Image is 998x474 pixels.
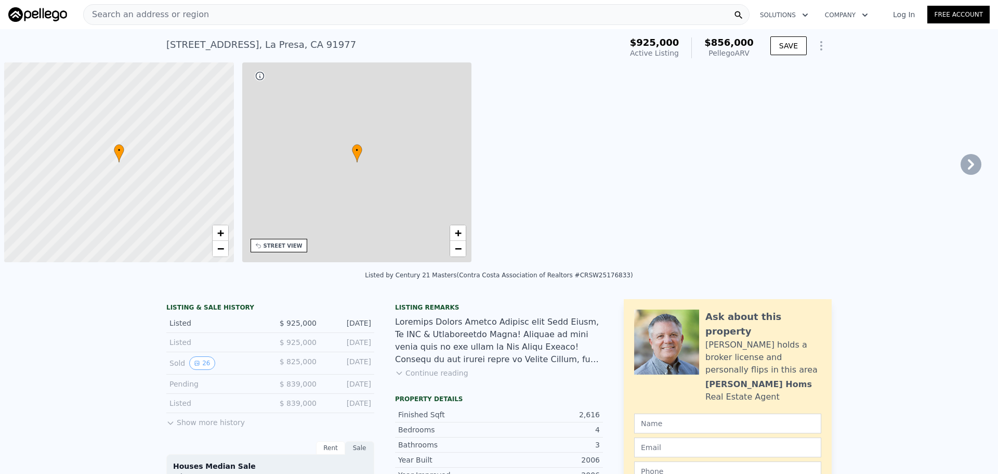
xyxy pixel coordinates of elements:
[166,37,356,52] div: [STREET_ADDRESS] , La Presa , CA 91977
[450,225,466,241] a: Zoom in
[280,399,317,407] span: $ 839,000
[217,242,224,255] span: −
[634,438,821,457] input: Email
[169,356,262,370] div: Sold
[752,6,817,24] button: Solutions
[398,455,499,465] div: Year Built
[395,368,468,378] button: Continue reading
[817,6,876,24] button: Company
[325,398,371,408] div: [DATE]
[398,409,499,420] div: Finished Sqft
[927,6,990,23] a: Free Account
[345,441,374,455] div: Sale
[84,8,209,21] span: Search an address or region
[704,37,754,48] span: $856,000
[217,226,224,239] span: +
[280,357,317,366] span: $ 825,000
[398,425,499,435] div: Bedrooms
[365,272,633,279] div: Listed by Century 21 Masters (Contra Costa Association of Realtors #CRSW25176833)
[881,9,927,20] a: Log In
[280,338,317,347] span: $ 925,000
[325,379,371,389] div: [DATE]
[114,146,124,155] span: •
[705,310,821,339] div: Ask about this property
[325,337,371,348] div: [DATE]
[395,395,603,403] div: Property details
[450,241,466,257] a: Zoom out
[499,455,600,465] div: 2006
[499,409,600,420] div: 2,616
[264,242,303,250] div: STREET VIEW
[325,356,371,370] div: [DATE]
[114,144,124,162] div: •
[280,319,317,327] span: $ 925,000
[398,440,499,450] div: Bathrooms
[634,414,821,433] input: Name
[811,35,832,56] button: Show Options
[316,441,345,455] div: Rent
[455,242,462,255] span: −
[630,37,679,48] span: $925,000
[395,303,603,312] div: Listing remarks
[189,356,215,370] button: View historical data
[166,413,245,428] button: Show more history
[352,144,362,162] div: •
[169,379,262,389] div: Pending
[705,378,812,391] div: [PERSON_NAME] Homs
[213,241,228,257] a: Zoom out
[325,318,371,328] div: [DATE]
[173,461,367,471] div: Houses Median Sale
[169,398,262,408] div: Listed
[499,440,600,450] div: 3
[770,36,807,55] button: SAVE
[280,380,317,388] span: $ 839,000
[395,316,603,366] div: Loremips Dolors Ametco Adipisc elit Sedd Eiusm, Te INC & Utlaboreetdo Magna! Aliquae ad mini veni...
[630,49,679,57] span: Active Listing
[704,48,754,58] div: Pellego ARV
[166,303,374,314] div: LISTING & SALE HISTORY
[705,339,821,376] div: [PERSON_NAME] holds a broker license and personally flips in this area
[705,391,780,403] div: Real Estate Agent
[169,318,262,328] div: Listed
[499,425,600,435] div: 4
[169,337,262,348] div: Listed
[213,225,228,241] a: Zoom in
[352,146,362,155] span: •
[8,7,67,22] img: Pellego
[455,226,462,239] span: +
